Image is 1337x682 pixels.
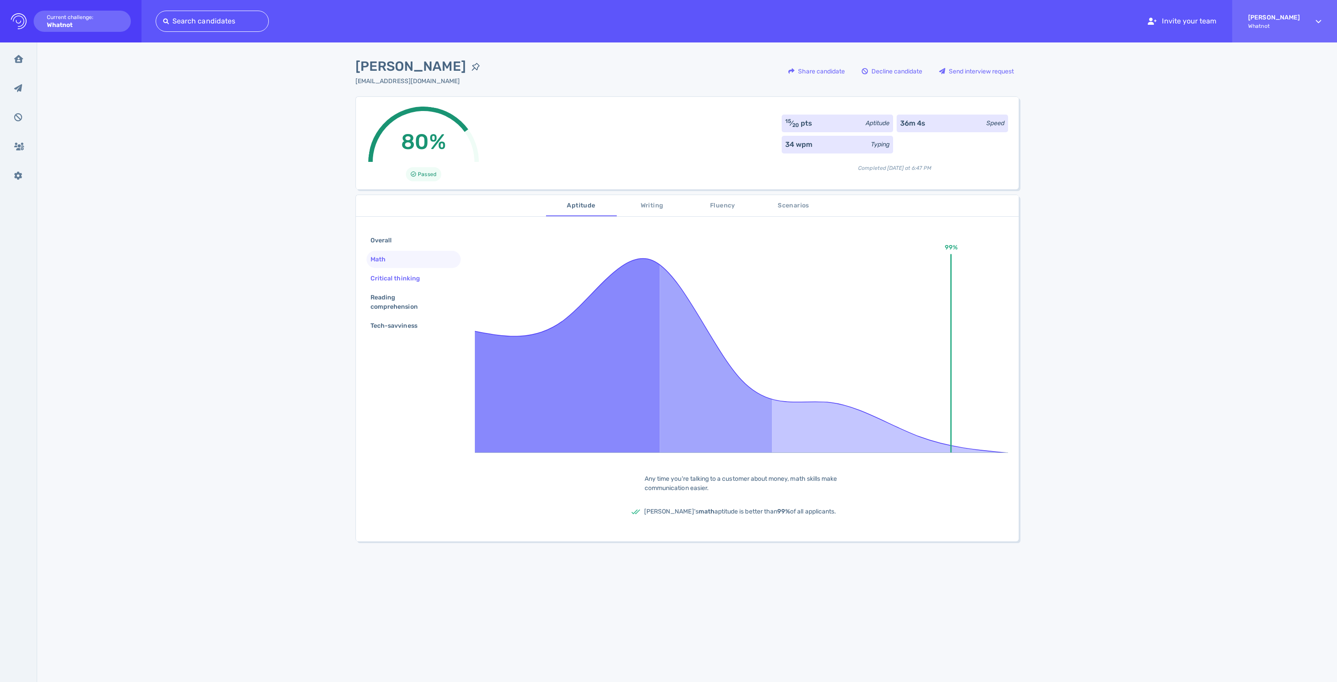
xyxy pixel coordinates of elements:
[785,118,791,124] sup: 15
[369,272,431,285] div: Critical thinking
[934,61,1019,82] button: Send interview request
[1248,14,1300,21] strong: [PERSON_NAME]
[784,61,849,81] div: Share candidate
[631,474,852,493] div: Any time you're talking to a customer about money, math skills make communication easier.
[369,291,451,313] div: Reading comprehension
[369,319,428,332] div: Tech-savviness
[785,139,812,150] div: 34 wpm
[871,140,890,149] div: Typing
[785,118,813,129] div: ⁄ pts
[792,122,799,128] sub: 20
[1248,23,1300,29] span: Whatnot
[866,119,890,128] div: Aptitude
[551,200,611,211] span: Aptitude
[764,200,824,211] span: Scenarios
[369,234,402,247] div: Overall
[644,508,836,515] span: [PERSON_NAME]'s aptitude is better than of all applicants.
[900,118,925,129] div: 36m 4s
[783,61,850,82] button: Share candidate
[777,508,790,515] b: 99%
[986,119,1005,128] div: Speed
[935,61,1018,81] div: Send interview request
[782,157,1008,172] div: Completed [DATE] at 6:47 PM
[622,200,682,211] span: Writing
[418,169,436,180] span: Passed
[369,253,396,266] div: Math
[945,244,958,251] text: 99%
[857,61,927,82] button: Decline candidate
[355,77,485,86] div: Click to copy the email address
[699,508,714,515] b: math
[401,129,446,154] span: 80%
[857,61,927,81] div: Decline candidate
[355,57,466,77] span: [PERSON_NAME]
[693,200,753,211] span: Fluency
